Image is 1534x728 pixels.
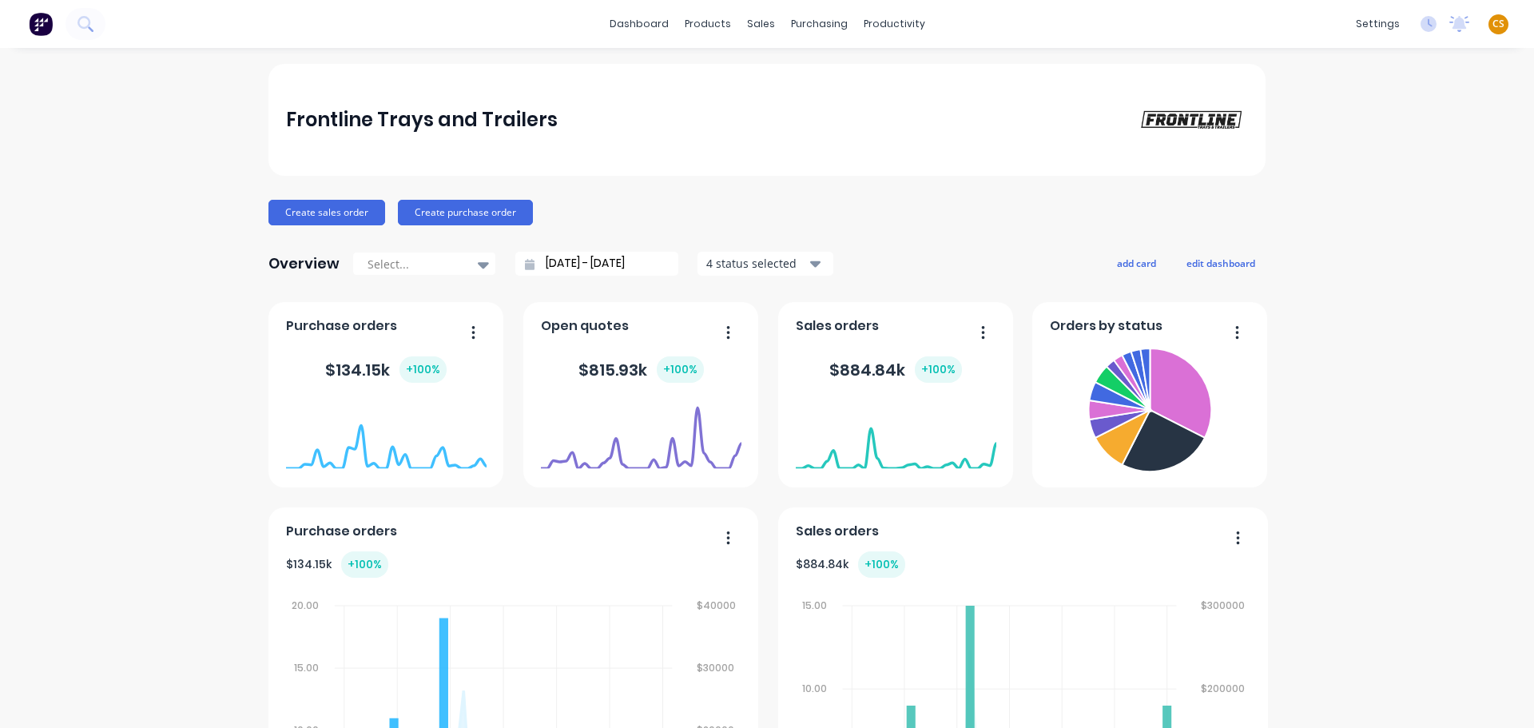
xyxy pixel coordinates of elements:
[286,104,558,136] div: Frontline Trays and Trailers
[292,599,319,612] tspan: 20.00
[268,200,385,225] button: Create sales order
[796,551,905,578] div: $ 884.84k
[1492,17,1504,31] span: CS
[325,356,447,383] div: $ 134.15k
[856,12,933,36] div: productivity
[697,252,833,276] button: 4 status selected
[801,682,826,695] tspan: 10.00
[1050,316,1162,336] span: Orders by status
[1136,107,1248,132] img: Frontline Trays and Trailers
[1202,682,1246,695] tspan: $200000
[829,356,962,383] div: $ 884.84k
[1348,12,1408,36] div: settings
[801,599,826,612] tspan: 15.00
[29,12,53,36] img: Factory
[578,356,704,383] div: $ 815.93k
[1107,253,1166,273] button: add card
[677,12,739,36] div: products
[657,356,704,383] div: + 100 %
[294,661,319,674] tspan: 15.00
[858,551,905,578] div: + 100 %
[286,522,397,541] span: Purchase orders
[398,200,533,225] button: Create purchase order
[697,599,737,612] tspan: $40000
[399,356,447,383] div: + 100 %
[602,12,677,36] a: dashboard
[915,356,962,383] div: + 100 %
[706,255,807,272] div: 4 status selected
[286,316,397,336] span: Purchase orders
[739,12,783,36] div: sales
[697,661,735,674] tspan: $30000
[286,551,388,578] div: $ 134.15k
[541,316,629,336] span: Open quotes
[341,551,388,578] div: + 100 %
[796,316,879,336] span: Sales orders
[1202,599,1246,612] tspan: $300000
[783,12,856,36] div: purchasing
[1176,253,1266,273] button: edit dashboard
[268,248,340,280] div: Overview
